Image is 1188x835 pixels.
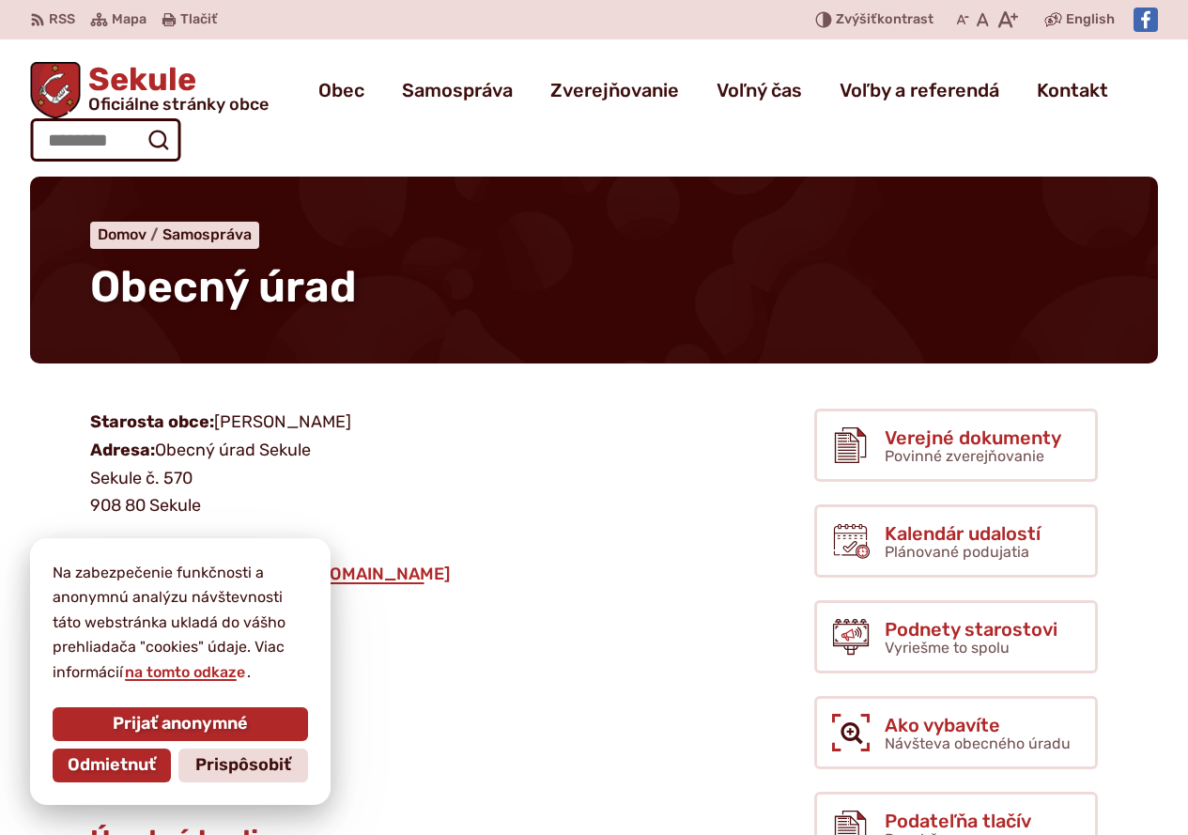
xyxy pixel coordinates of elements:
span: Prijať anonymné [113,714,248,734]
span: Podateľňa tlačív [885,811,1031,831]
button: Prispôsobiť [178,749,308,782]
img: Prejsť na Facebook stránku [1134,8,1158,32]
a: Voľby a referendá [840,64,999,116]
a: Obec [318,64,364,116]
a: Samospráva [162,225,252,243]
span: Verejné dokumenty [885,427,1061,448]
strong: Telefón: [90,536,158,557]
span: Ako vybavíte [885,715,1071,735]
p: Na zabezpečenie funkčnosti a anonymnú analýzu návštevnosti táto webstránka ukladá do vášho prehli... [53,561,308,685]
span: kontrast [836,12,933,28]
img: Prejsť na domovskú stránku [30,62,81,118]
a: Ako vybavíte Návšteva obecného úradu [814,696,1098,769]
a: Logo Sekule, prejsť na domovskú stránku. [30,62,269,118]
a: Samospráva [402,64,513,116]
a: Voľný čas [717,64,802,116]
span: Domov [98,225,147,243]
span: English [1066,8,1115,31]
span: Obecný úrad [90,261,357,313]
span: Vyriešme to spolu [885,639,1010,657]
a: Kontakt [1037,64,1108,116]
span: RSS [49,8,75,31]
span: Kalendár udalostí [885,523,1041,544]
span: Tlačiť [180,12,217,28]
a: na tomto odkaze [123,663,247,681]
span: Podnety starostovi [885,619,1057,640]
span: Oficiálne stránky obce [88,96,269,113]
strong: Adresa: [90,440,155,460]
span: Odmietnuť [68,755,156,776]
p: [PERSON_NAME] Obecný úrad Sekule Sekule č. 570 908 80 Sekule [90,409,757,520]
span: Sekule [81,64,269,113]
span: Zvýšiť [836,11,877,27]
button: Prijať anonymné [53,707,308,741]
span: Návšteva obecného úradu [885,734,1071,752]
span: Povinné zverejňovanie [885,447,1044,465]
strong: Starosta obce: [90,411,214,432]
a: Zverejňovanie [550,64,679,116]
span: Plánované podujatia [885,543,1029,561]
p: [PHONE_NUMBER] [90,533,757,589]
a: English [1062,8,1119,31]
a: Domov [98,225,162,243]
button: Odmietnuť [53,749,171,782]
a: Kalendár udalostí Plánované podujatia [814,504,1098,578]
span: Mapa [112,8,147,31]
a: Verejné dokumenty Povinné zverejňovanie [814,409,1098,482]
span: Prispôsobiť [195,755,291,776]
p: Obec Sekule č. 570 908 80 Sekule IČO: 00682101 DIČ : 2021049690 IBAN [FINANCIAL_ID] [90,602,757,769]
a: Podnety starostovi Vyriešme to spolu [814,600,1098,673]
